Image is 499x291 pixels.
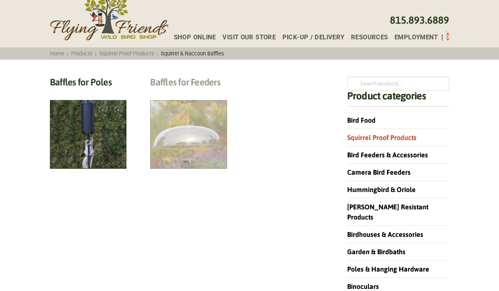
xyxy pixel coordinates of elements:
a: Home [47,50,67,57]
a: Visit product category Baffles for Feeders [150,77,227,169]
input: Search products… [347,77,449,91]
a: Visit product category Baffles for Poles [50,77,126,169]
span: : : : [47,50,227,57]
h2: Baffles for Feeders [150,77,227,92]
span: 0 [446,33,449,40]
a: [PERSON_NAME] Resistant Products [347,203,428,221]
a: Shop Online [167,34,216,41]
a: Squirrel Proof Products [347,134,417,141]
a: Garden & Birdbaths [347,248,406,255]
a: Bird Food [347,116,376,124]
div: Toggle Off Canvas Content [446,30,447,41]
a: Binoculars [347,283,379,290]
a: Products [68,50,95,57]
a: Poles & Hanging Hardware [347,265,429,273]
span: Pick-up / Delivery [282,34,345,41]
a: Pick-up / Delivery [276,34,344,41]
span: Resources [351,34,388,41]
h4: Product categories [347,91,449,107]
span: Visit Our Store [222,34,276,41]
a: 815.893.6889 [390,14,449,26]
a: Visit Our Store [216,34,275,41]
a: Birdhouses & Accessories [347,231,423,238]
span: Squirrel & Raccoon Baffles [158,50,227,57]
a: Employment [388,34,438,41]
a: Bird Feeders & Accessories [347,151,428,159]
a: Hummingbird & Oriole [347,186,416,193]
a: Camera Bird Feeders [347,168,411,176]
a: Squirrel Proof Products [96,50,157,57]
h2: Baffles for Poles [50,77,126,92]
span: Shop Online [174,34,216,41]
span: Employment [395,34,438,41]
a: Resources [344,34,388,41]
